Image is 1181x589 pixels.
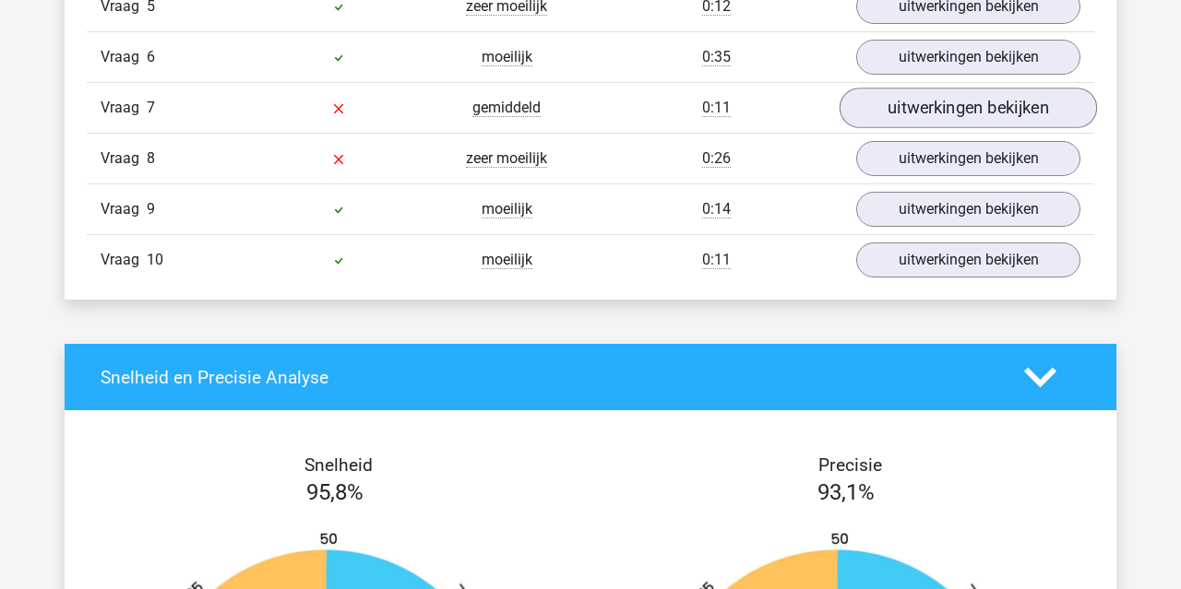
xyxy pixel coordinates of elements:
span: 10 [147,251,163,268]
span: 0:11 [702,99,731,117]
span: Vraag [101,46,147,68]
span: zeer moeilijk [466,149,547,168]
span: moeilijk [482,48,532,66]
span: Vraag [101,147,147,170]
span: 0:26 [702,149,731,168]
a: uitwerkingen bekijken [856,141,1080,176]
span: gemiddeld [472,99,541,117]
span: moeilijk [482,200,532,218]
span: 0:35 [702,48,731,66]
span: Vraag [101,198,147,220]
span: 9 [147,200,155,218]
span: 7 [147,99,155,116]
span: 0:11 [702,251,731,269]
span: Vraag [101,97,147,119]
span: moeilijk [482,251,532,269]
span: 0:14 [702,200,731,218]
span: 95,8% [306,479,364,505]
span: 6 [147,48,155,65]
a: uitwerkingen bekijken [840,88,1097,128]
h4: Snelheid [101,454,577,476]
h4: Snelheid en Precisie Analyse [101,367,996,388]
span: Vraag [101,249,147,271]
span: 93,1% [817,479,875,505]
a: uitwerkingen bekijken [856,192,1080,227]
span: 8 [147,149,155,167]
a: uitwerkingen bekijken [856,40,1080,75]
h4: Precisie [612,454,1088,476]
a: uitwerkingen bekijken [856,242,1080,277]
